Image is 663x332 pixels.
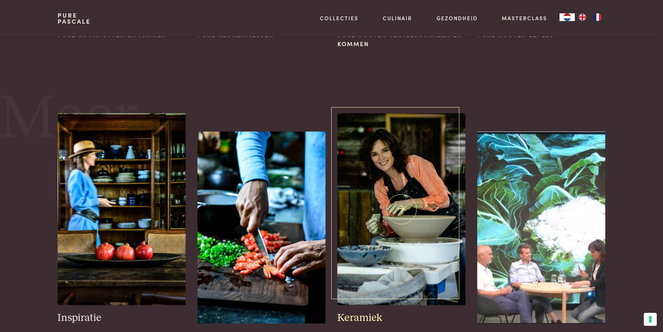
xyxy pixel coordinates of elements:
img: pascale-naessens-inspiratie-Kast-gevuld-met-al-mijn-keramiek-Serax-oude-houten-schaal-met-granaat... [58,113,185,305]
h3: Keramiek [337,311,465,325]
a: Collecties [320,14,359,22]
ul: Language list [575,13,605,21]
button: Uw voorkeuren voor toestemming voor trackingtechnologieën [644,313,657,326]
a: PurePascale [58,12,91,24]
a: Gezondheid [437,14,478,22]
a: NL [560,13,575,21]
a: pascale-naessens-inspiratie-Kast-gevuld-met-al-mijn-keramiek-Serax-oude-houten-schaal-met-granaat... [58,113,185,324]
aside: Language selected: Nederlands [560,13,605,21]
a: pure-pascale-naessens-_DSC4234 Keramiek [337,113,465,324]
img: pure-pascale-naessens-_DSC4234 [337,113,465,305]
a: EN [575,13,590,21]
a: FR [590,13,605,21]
span: Pure houten serveerschalen en kommen [337,30,465,48]
h3: Inspiratie [58,311,185,325]
div: Language [560,13,575,21]
a: Culinair [383,14,412,22]
a: Masterclass [502,14,547,22]
img: houtwerk1_0.jpg [197,132,325,324]
img: pure-pascale-naessens-Schermafbeelding 7 [477,132,605,324]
